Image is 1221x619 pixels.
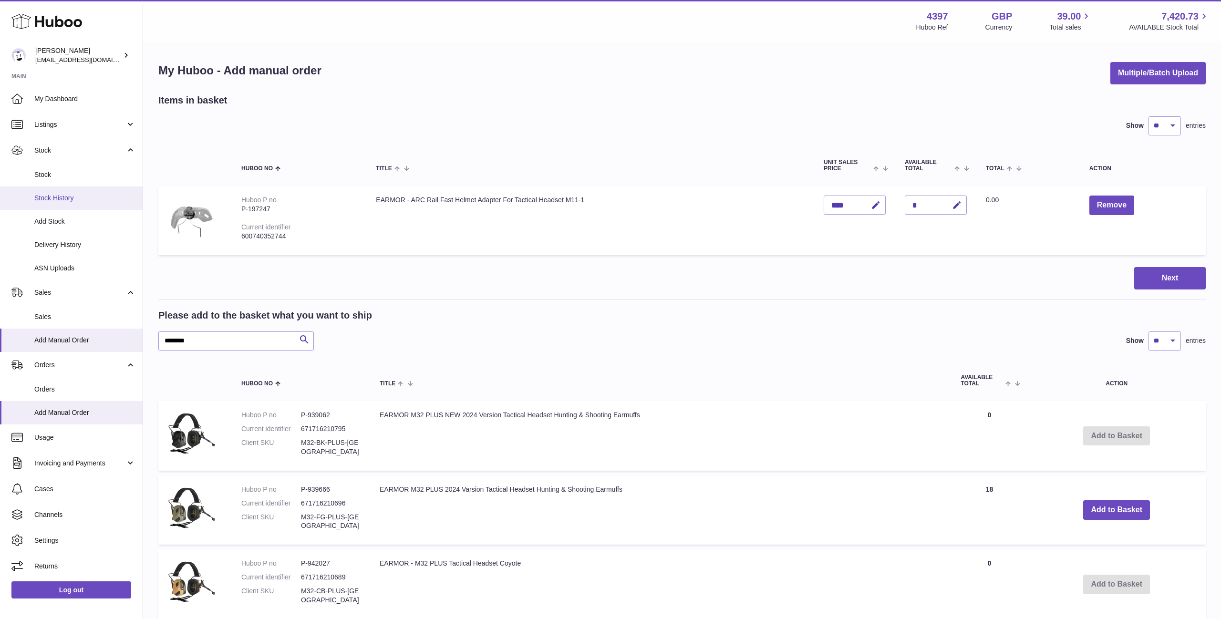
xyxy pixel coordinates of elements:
[241,411,301,420] dt: Huboo P no
[158,63,321,78] h1: My Huboo - Add manual order
[34,170,135,179] span: Stock
[1089,165,1196,172] div: Action
[241,424,301,433] dt: Current identifier
[34,240,135,249] span: Delivery History
[1049,23,1092,32] span: Total sales
[34,336,135,345] span: Add Manual Order
[301,513,361,531] dd: M32-FG-PLUS-[GEOGRAPHIC_DATA]
[301,485,361,494] dd: P-939666
[951,549,1027,619] td: 0
[301,587,361,605] dd: M32-CB-PLUS-[GEOGRAPHIC_DATA]
[985,23,1013,32] div: Currency
[1049,10,1092,32] a: 39.00 Total sales
[34,288,125,297] span: Sales
[241,513,301,531] dt: Client SKU
[34,510,135,519] span: Channels
[951,401,1027,471] td: 0
[168,559,216,607] img: EARMOR - M32 PLUS Tactical Headset Coyote
[241,559,301,568] dt: Huboo P no
[11,48,26,62] img: drumnnbass@gmail.com
[1186,336,1206,345] span: entries
[241,438,301,456] dt: Client SKU
[241,381,273,387] span: Huboo no
[168,485,216,533] img: EARMOR M32 PLUS 2024 Varsion Tactical Headset Hunting & Shooting Earmuffs
[241,587,301,605] dt: Client SKU
[34,536,135,545] span: Settings
[1126,121,1144,130] label: Show
[168,196,216,243] img: EARMOR - ARC Rail Fast Helmet Adapter For Tactical Headset M11-1
[34,120,125,129] span: Listings
[301,499,361,508] dd: 671716210696
[241,165,273,172] span: Huboo no
[301,424,361,433] dd: 671716210795
[34,217,135,226] span: Add Stock
[34,433,135,442] span: Usage
[241,196,277,204] div: Huboo P no
[11,581,131,598] a: Log out
[1129,10,1210,32] a: 7,420.73 AVAILABLE Stock Total
[905,159,952,172] span: AVAILABLE Total
[241,205,357,214] div: P-197247
[1083,500,1150,520] button: Add to Basket
[1089,196,1134,215] button: Remove
[35,46,121,64] div: [PERSON_NAME]
[370,475,951,545] td: EARMOR M32 PLUS 2024 Varsion Tactical Headset Hunting & Shooting Earmuffs
[34,361,125,370] span: Orders
[34,385,135,394] span: Orders
[824,159,871,172] span: Unit Sales Price
[1161,10,1199,23] span: 7,420.73
[370,549,951,619] td: EARMOR - M32 PLUS Tactical Headset Coyote
[380,381,395,387] span: Title
[301,559,361,568] dd: P-942027
[34,408,135,417] span: Add Manual Order
[241,485,301,494] dt: Huboo P no
[241,232,357,241] div: 600740352744
[301,573,361,582] dd: 671716210689
[158,309,372,322] h2: Please add to the basket what you want to ship
[1027,365,1206,396] th: Action
[1134,267,1206,289] button: Next
[34,312,135,321] span: Sales
[1110,62,1206,84] button: Multiple/Batch Upload
[366,186,814,255] td: EARMOR - ARC Rail Fast Helmet Adapter For Tactical Headset M11-1
[951,475,1027,545] td: 18
[1129,23,1210,32] span: AVAILABLE Stock Total
[34,264,135,273] span: ASN Uploads
[376,165,392,172] span: Title
[34,562,135,571] span: Returns
[370,401,951,471] td: EARMOR M32 PLUS NEW 2024 Version Tactical Headset Hunting & Shooting Earmuffs
[986,196,999,204] span: 0.00
[1057,10,1081,23] span: 39.00
[34,194,135,203] span: Stock History
[992,10,1012,23] strong: GBP
[1126,336,1144,345] label: Show
[241,223,291,231] div: Current identifier
[301,411,361,420] dd: P-939062
[927,10,948,23] strong: 4397
[1186,121,1206,130] span: entries
[34,485,135,494] span: Cases
[241,573,301,582] dt: Current identifier
[168,411,216,458] img: EARMOR M32 PLUS NEW 2024 Version Tactical Headset Hunting & Shooting Earmuffs
[35,56,140,63] span: [EMAIL_ADDRESS][DOMAIN_NAME]
[158,94,228,107] h2: Items in basket
[34,94,135,103] span: My Dashboard
[986,165,1004,172] span: Total
[961,374,1003,387] span: AVAILABLE Total
[916,23,948,32] div: Huboo Ref
[301,438,361,456] dd: M32-BK-PLUS-[GEOGRAPHIC_DATA]
[241,499,301,508] dt: Current identifier
[34,459,125,468] span: Invoicing and Payments
[34,146,125,155] span: Stock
